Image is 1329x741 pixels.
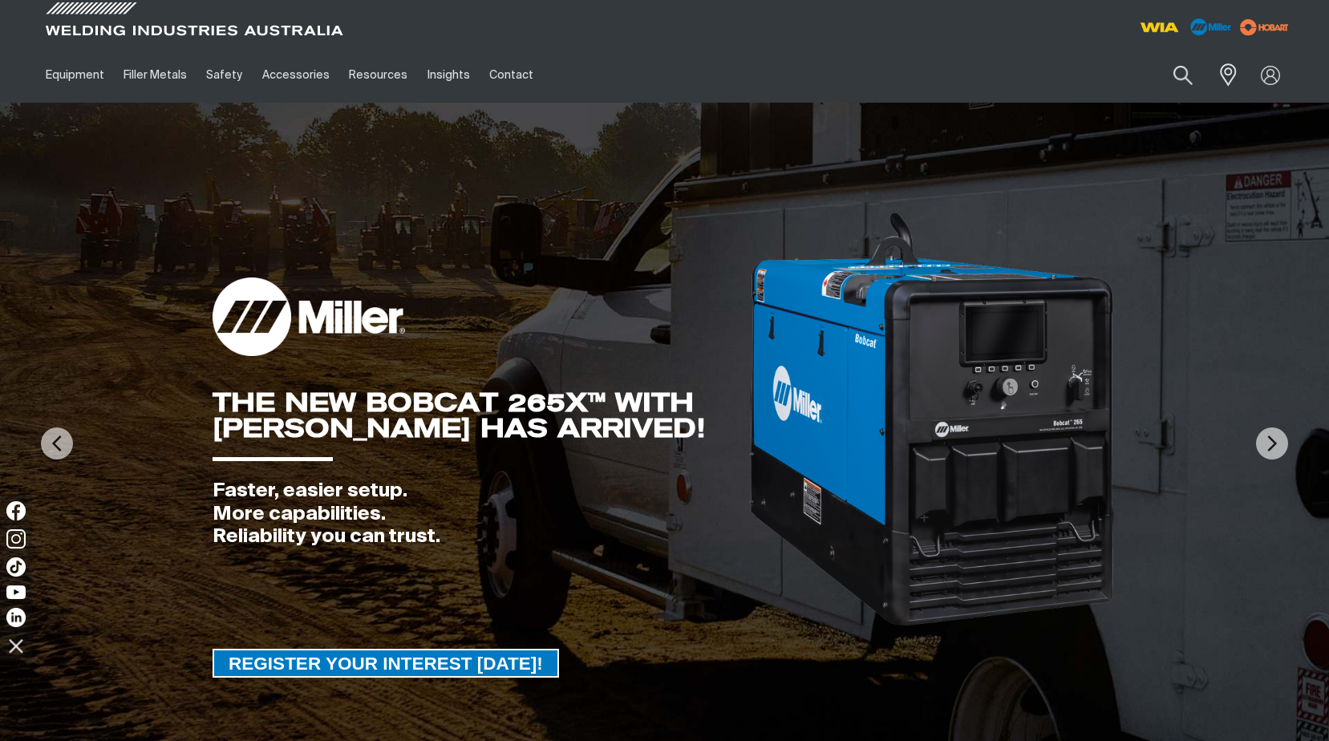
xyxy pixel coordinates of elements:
[1156,56,1210,94] button: Search products
[213,390,748,441] div: THE NEW BOBCAT 265X™ WITH [PERSON_NAME] HAS ARRIVED!
[213,480,748,549] div: Faster, easier setup. More capabilities. Reliability you can trust.
[1235,15,1294,39] img: miller
[6,608,26,627] img: LinkedIn
[214,649,557,678] span: REGISTER YOUR INTEREST [DATE]!
[6,501,26,520] img: Facebook
[417,47,479,103] a: Insights
[197,47,252,103] a: Safety
[36,47,979,103] nav: Main
[1135,56,1209,94] input: Product name or item number...
[1256,427,1288,460] img: NextArrow
[6,585,26,599] img: YouTube
[36,47,114,103] a: Equipment
[213,649,559,678] a: REGISTER YOUR INTEREST TODAY!
[6,557,26,577] img: TikTok
[339,47,417,103] a: Resources
[2,632,30,659] img: hide socials
[6,529,26,549] img: Instagram
[480,47,543,103] a: Contact
[41,427,73,460] img: PrevArrow
[114,47,197,103] a: Filler Metals
[253,47,339,103] a: Accessories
